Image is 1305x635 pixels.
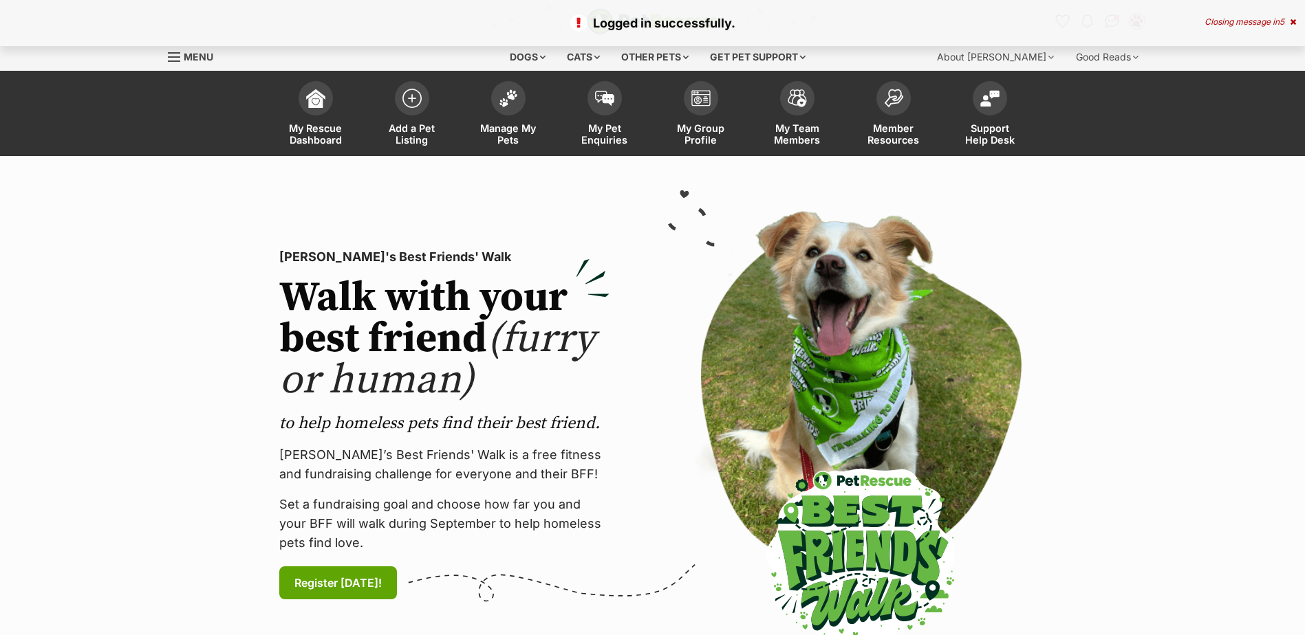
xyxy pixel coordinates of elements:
[306,89,325,108] img: dashboard-icon-eb2f2d2d3e046f16d808141f083e7271f6b2e854fb5c12c21221c1fb7104beca.svg
[595,91,614,106] img: pet-enquiries-icon-7e3ad2cf08bfb03b45e93fb7055b45f3efa6380592205ae92323e6603595dc1f.svg
[959,122,1021,146] span: Support Help Desk
[612,43,698,71] div: Other pets
[381,122,443,146] span: Add a Pet Listing
[884,89,903,107] img: member-resources-icon-8e73f808a243e03378d46382f2149f9095a855e16c252ad45f914b54edf8863c.svg
[499,89,518,107] img: manage-my-pets-icon-02211641906a0b7f246fdf0571729dbe1e7629f14944591b6c1af311fb30b64b.svg
[460,74,557,156] a: Manage My Pets
[279,313,595,406] span: (furry or human)
[691,90,711,107] img: group-profile-icon-3fa3cf56718a62981997c0bc7e787c4b2cf8bcc04b72c1350f741eb67cf2f40e.svg
[279,445,610,484] p: [PERSON_NAME]’s Best Friends' Walk is a free fitness and fundraising challenge for everyone and t...
[279,247,610,267] p: [PERSON_NAME]'s Best Friends' Walk
[279,495,610,553] p: Set a fundraising goal and choose how far you and your BFF will walk during September to help hom...
[788,89,807,107] img: team-members-icon-5396bd8760b3fe7c0b43da4ab00e1e3bb1a5d9ba89233759b79545d2d3fc5d0d.svg
[766,122,828,146] span: My Team Members
[294,575,382,591] span: Register [DATE]!
[268,74,364,156] a: My Rescue Dashboard
[184,51,213,63] span: Menu
[500,43,555,71] div: Dogs
[557,74,653,156] a: My Pet Enquiries
[927,43,1064,71] div: About [PERSON_NAME]
[279,278,610,401] h2: Walk with your best friend
[557,43,610,71] div: Cats
[700,43,815,71] div: Get pet support
[402,89,422,108] img: add-pet-listing-icon-0afa8454b4691262ce3f59096e99ab1cd57d4a30225e0717b998d2c9b9846f56.svg
[279,566,397,599] a: Register [DATE]!
[980,90,1000,107] img: help-desk-icon-fdf02630f3aa405de69fd3d07c3f3aa587a6932b1a1747fa1d2bba05be0121f9.svg
[364,74,460,156] a: Add a Pet Listing
[670,122,732,146] span: My Group Profile
[477,122,539,146] span: Manage My Pets
[574,122,636,146] span: My Pet Enquiries
[845,74,942,156] a: Member Resources
[942,74,1038,156] a: Support Help Desk
[279,412,610,434] p: to help homeless pets find their best friend.
[168,43,223,68] a: Menu
[1066,43,1148,71] div: Good Reads
[653,74,749,156] a: My Group Profile
[863,122,925,146] span: Member Resources
[285,122,347,146] span: My Rescue Dashboard
[749,74,845,156] a: My Team Members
